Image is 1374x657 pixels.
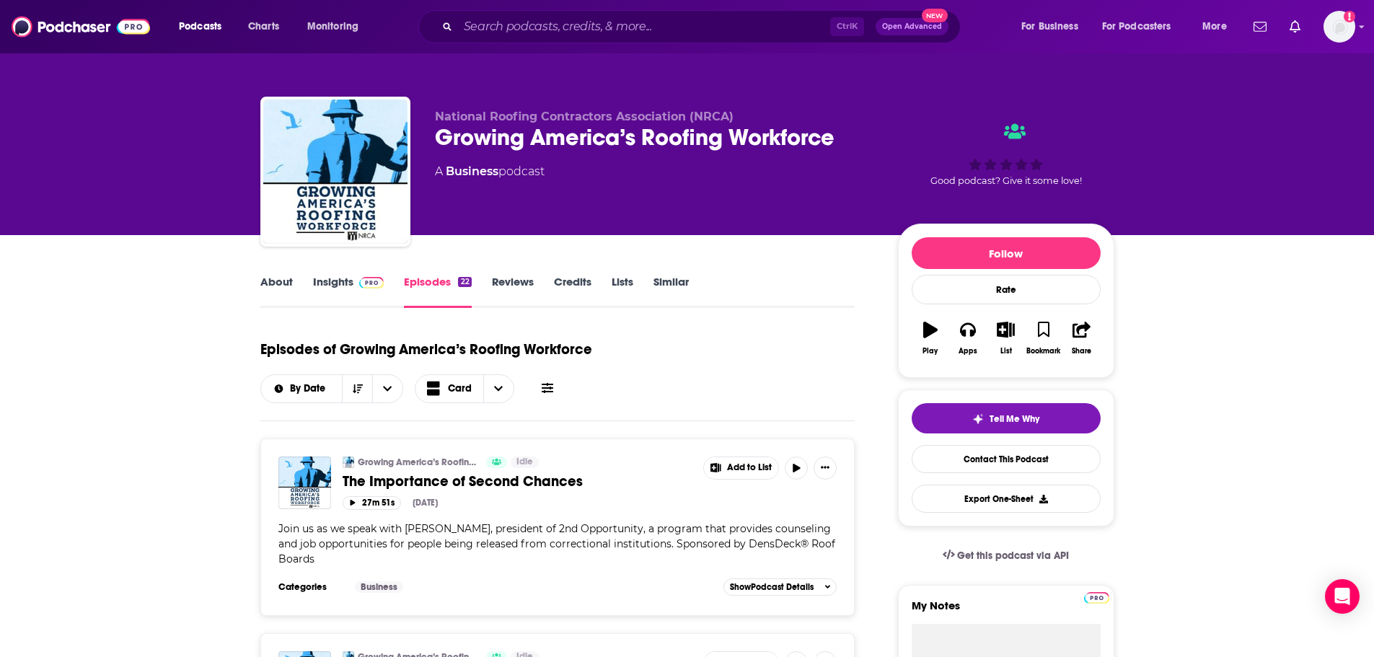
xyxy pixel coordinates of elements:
h1: Episodes of Growing America’s Roofing Workforce [260,340,592,358]
span: More [1202,17,1227,37]
span: For Podcasters [1102,17,1171,37]
div: Open Intercom Messenger [1325,579,1360,614]
svg: Add a profile image [1344,11,1355,22]
div: Rate [912,275,1101,304]
div: Bookmark [1026,347,1060,356]
button: open menu [1011,15,1096,38]
button: Export One-Sheet [912,485,1101,513]
span: Card [448,384,472,394]
a: Credits [554,275,591,308]
span: National Roofing Contractors Association (NRCA) [435,110,734,123]
div: 22 [458,277,471,287]
span: Podcasts [179,17,221,37]
div: [DATE] [413,498,438,508]
button: Show More Button [814,457,837,480]
span: Idle [516,455,533,469]
a: Charts [239,15,288,38]
a: Business [446,164,498,178]
span: Get this podcast via API [957,550,1069,562]
a: Business [355,581,403,593]
button: open menu [297,15,377,38]
button: open menu [1192,15,1245,38]
button: Sort Direction [342,375,372,402]
a: Pro website [1084,590,1109,604]
button: Open AdvancedNew [876,18,948,35]
span: The Importance of Second Chances [343,472,583,490]
img: Podchaser Pro [1084,592,1109,604]
span: Ctrl K [830,17,864,36]
button: open menu [261,384,343,394]
h2: Choose List sort [260,374,404,403]
span: For Business [1021,17,1078,37]
input: Search podcasts, credits, & more... [458,15,830,38]
img: Growing America’s Roofing Workforce [263,100,408,244]
div: A podcast [435,163,545,180]
a: Lists [612,275,633,308]
button: tell me why sparkleTell Me Why [912,403,1101,433]
div: Apps [959,347,977,356]
span: New [922,9,948,22]
img: tell me why sparkle [972,413,984,425]
button: Show profile menu [1324,11,1355,43]
button: Share [1062,312,1100,364]
button: open menu [372,375,402,402]
a: The Importance of Second Chances [343,472,693,490]
img: Podchaser Pro [359,277,384,288]
div: Share [1072,347,1091,356]
span: Show Podcast Details [730,582,814,592]
a: Contact This Podcast [912,445,1101,473]
button: ShowPodcast Details [723,578,837,596]
img: Podchaser - Follow, Share and Rate Podcasts [12,13,150,40]
label: My Notes [912,599,1101,624]
h3: Categories [278,581,343,593]
button: open menu [169,15,240,38]
button: Apps [949,312,987,364]
div: List [1000,347,1012,356]
a: Show notifications dropdown [1284,14,1306,39]
a: Reviews [492,275,534,308]
img: User Profile [1324,11,1355,43]
img: Growing America’s Roofing Workforce [343,457,354,468]
span: Monitoring [307,17,358,37]
div: Search podcasts, credits, & more... [432,10,974,43]
span: Tell Me Why [990,413,1039,425]
button: Play [912,312,949,364]
a: Get this podcast via API [931,538,1081,573]
span: By Date [290,384,330,394]
a: Idle [511,457,539,468]
button: open menu [1093,15,1192,38]
img: The Importance of Second Chances [278,457,331,509]
button: List [987,312,1024,364]
a: Growing America’s Roofing Workforce [358,457,477,468]
div: Play [922,347,938,356]
a: Similar [653,275,689,308]
button: 27m 51s [343,496,401,510]
span: Logged in as ILATeam [1324,11,1355,43]
button: Follow [912,237,1101,269]
span: Charts [248,17,279,37]
button: Choose View [415,374,514,403]
span: Open Advanced [882,23,942,30]
span: Add to List [727,462,772,473]
a: About [260,275,293,308]
span: Good podcast? Give it some love! [930,175,1082,186]
a: InsightsPodchaser Pro [313,275,384,308]
span: Join us as we speak with [PERSON_NAME], president of 2nd Opportunity, a program that provides cou... [278,522,835,565]
button: Show More Button [704,457,779,479]
div: Good podcast? Give it some love! [898,110,1114,199]
a: Episodes22 [404,275,471,308]
button: Bookmark [1025,312,1062,364]
a: Show notifications dropdown [1248,14,1272,39]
